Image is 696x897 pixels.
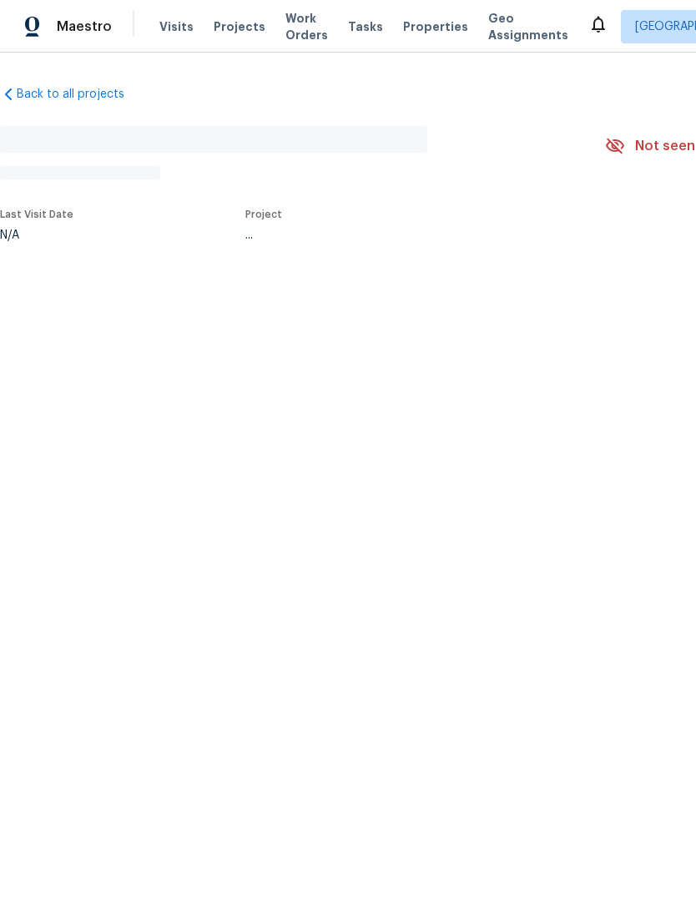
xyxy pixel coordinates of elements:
[214,18,265,35] span: Projects
[403,18,468,35] span: Properties
[348,21,383,33] span: Tasks
[245,209,282,219] span: Project
[245,229,566,241] div: ...
[159,18,194,35] span: Visits
[57,18,112,35] span: Maestro
[488,10,568,43] span: Geo Assignments
[285,10,328,43] span: Work Orders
